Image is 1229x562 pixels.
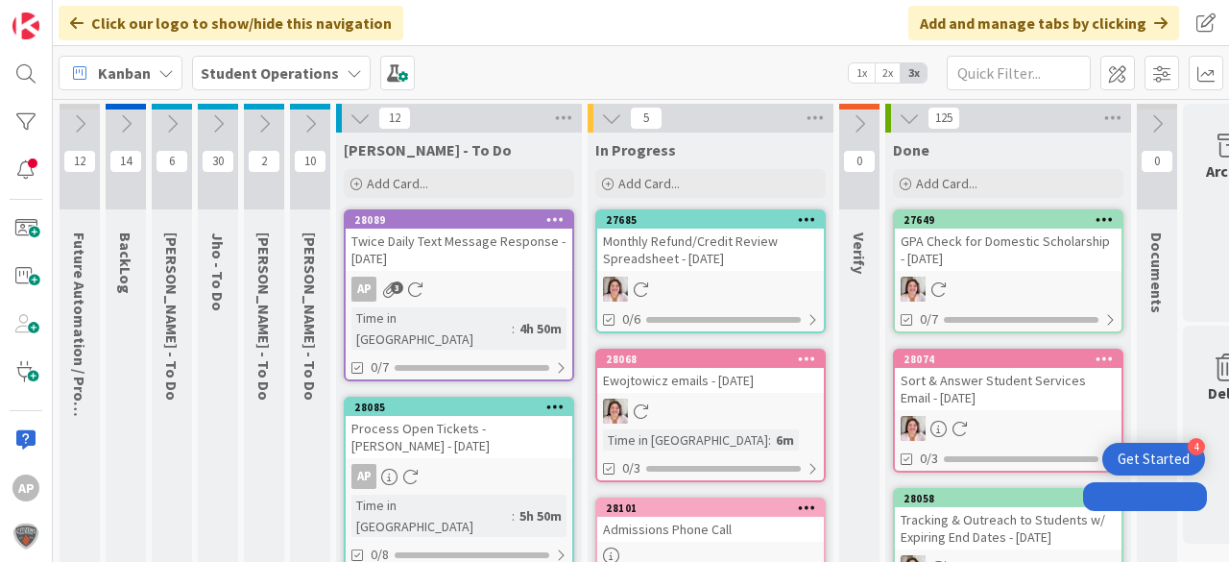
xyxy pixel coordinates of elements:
[597,211,824,271] div: 27685Monthly Refund/Credit Review Spreadsheet - [DATE]
[354,401,572,414] div: 28085
[351,495,512,537] div: Time in [GEOGRAPHIC_DATA]
[202,150,234,173] span: 30
[595,209,826,333] a: 27685Monthly Refund/Credit Review Spreadsheet - [DATE]EW0/6
[12,12,39,39] img: Visit kanbanzone.com
[515,505,566,526] div: 5h 50m
[354,213,572,227] div: 28089
[908,6,1179,40] div: Add and manage tabs by clicking
[70,232,89,494] span: Future Automation / Process Building
[603,277,628,302] img: EW
[771,429,799,451] div: 6m
[351,307,512,350] div: Time in [GEOGRAPHIC_DATA]
[606,353,824,366] div: 28068
[597,277,824,302] div: EW
[208,232,228,311] span: Jho - To Do
[346,211,572,271] div: 28089Twice Daily Text Message Response - [DATE]
[294,150,326,173] span: 10
[344,209,574,381] a: 28089Twice Daily Text Message Response - [DATE]APTime in [GEOGRAPHIC_DATA]:4h 50m0/7
[901,63,927,83] span: 3x
[1102,443,1205,476] div: Open Get Started checklist, remaining modules: 4
[367,175,428,192] span: Add Card...
[606,213,824,227] div: 27685
[63,150,96,173] span: 12
[595,349,826,482] a: 28068Ewojtowicz emails - [DATE]EWTime in [GEOGRAPHIC_DATA]:6m0/3
[346,464,572,489] div: AP
[947,56,1091,90] input: Quick Filter...
[928,107,960,130] span: 125
[895,490,1121,550] div: 28058Tracking & Outreach to Students w/ Expiring End Dates - [DATE]
[916,175,977,192] span: Add Card...
[895,277,1121,302] div: EW
[597,351,824,368] div: 28068
[901,416,926,441] img: EW
[597,517,824,542] div: Admissions Phone Call
[12,475,39,501] div: AP
[603,429,768,451] div: Time in [GEOGRAPHIC_DATA]
[346,229,572,271] div: Twice Daily Text Message Response - [DATE]
[895,490,1121,507] div: 28058
[391,281,403,294] span: 3
[248,150,280,173] span: 2
[622,309,640,330] span: 0/6
[301,232,320,401] span: Eric - To Do
[201,63,339,83] b: Student Operations
[346,416,572,458] div: Process Open Tickets - [PERSON_NAME] - [DATE]
[895,368,1121,410] div: Sort & Answer Student Services Email - [DATE]
[904,492,1121,505] div: 28058
[595,140,676,159] span: In Progress
[849,63,875,83] span: 1x
[895,351,1121,368] div: 28074
[109,150,142,173] span: 14
[346,399,572,458] div: 28085Process Open Tickets - [PERSON_NAME] - [DATE]
[597,211,824,229] div: 27685
[904,353,1121,366] div: 28074
[606,501,824,515] div: 28101
[156,150,188,173] span: 6
[351,464,376,489] div: AP
[597,500,824,542] div: 28101Admissions Phone Call
[1118,450,1190,469] div: Get Started
[346,211,572,229] div: 28089
[768,429,771,451] span: :
[512,505,515,526] span: :
[1141,150,1173,173] span: 0
[895,351,1121,410] div: 28074Sort & Answer Student Services Email - [DATE]
[59,6,403,40] div: Click our logo to show/hide this navigation
[12,523,39,550] img: avatar
[895,507,1121,550] div: Tracking & Outreach to Students w/ Expiring End Dates - [DATE]
[895,211,1121,229] div: 27649
[875,63,901,83] span: 2x
[603,399,628,424] img: EW
[346,277,572,302] div: AP
[162,232,181,401] span: Emilie - To Do
[895,416,1121,441] div: EW
[378,107,411,130] span: 12
[893,140,929,159] span: Done
[920,449,938,469] span: 0/3
[622,458,640,478] span: 0/3
[344,140,512,159] span: Amanda - To Do
[98,61,151,85] span: Kanban
[618,175,680,192] span: Add Card...
[371,357,389,378] span: 0/7
[843,150,876,173] span: 0
[901,277,926,302] img: EW
[597,229,824,271] div: Monthly Refund/Credit Review Spreadsheet - [DATE]
[597,368,824,393] div: Ewojtowicz emails - [DATE]
[346,399,572,416] div: 28085
[904,213,1121,227] div: 27649
[597,500,824,517] div: 28101
[116,232,135,294] span: BackLog
[895,229,1121,271] div: GPA Check for Domestic Scholarship - [DATE]
[893,349,1123,473] a: 28074Sort & Answer Student Services Email - [DATE]EW0/3
[920,309,938,330] span: 0/7
[895,211,1121,271] div: 27649GPA Check for Domestic Scholarship - [DATE]
[515,318,566,339] div: 4h 50m
[254,232,274,401] span: Zaida - To Do
[1147,232,1167,313] span: Documents
[351,277,376,302] div: AP
[597,399,824,424] div: EW
[630,107,663,130] span: 5
[850,232,869,274] span: Verify
[512,318,515,339] span: :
